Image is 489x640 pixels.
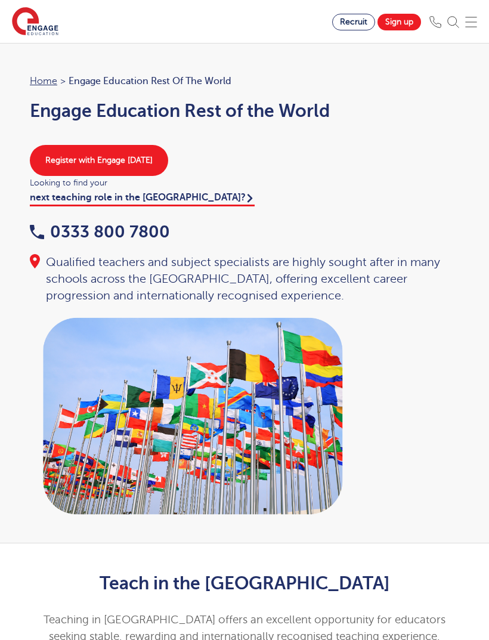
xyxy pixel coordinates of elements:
[30,573,459,593] h2: Teach in the [GEOGRAPHIC_DATA]
[30,101,459,121] h1: Engage Education Rest of the World
[30,73,459,89] nav: breadcrumb
[30,192,255,206] a: next teaching role in the [GEOGRAPHIC_DATA]?
[377,14,421,30] a: Sign up
[30,145,168,176] a: Register with Engage [DATE]
[30,254,459,304] div: Qualified teachers and subject specialists are highly sought after in many schools across the [GE...
[332,14,375,30] a: Recruit
[30,76,57,86] a: Home
[465,16,477,28] img: Mobile Menu
[447,16,459,28] img: Search
[429,16,441,28] img: Phone
[12,7,58,37] img: Engage Education
[60,76,66,86] span: >
[30,176,459,190] span: Looking to find your
[340,17,367,26] span: Recruit
[30,222,170,241] a: 0333 800 7800
[69,73,231,89] span: Engage Education Rest of the World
